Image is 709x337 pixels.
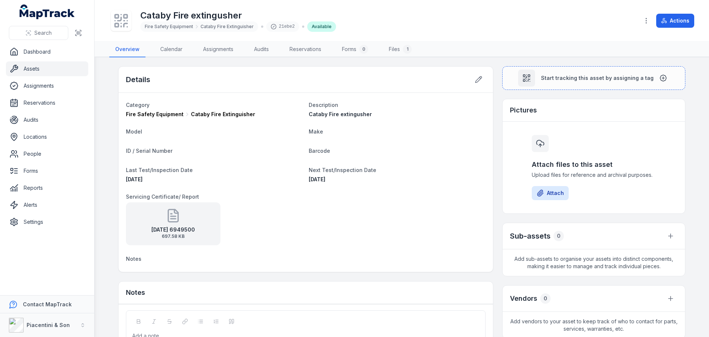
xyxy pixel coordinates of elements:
div: 21ebe2 [266,21,299,32]
a: Locations [6,129,88,144]
a: Audits [248,42,275,57]
span: Description [309,102,338,108]
h2: Details [126,74,150,85]
span: ID / Serial Number [126,148,172,154]
a: Reports [6,181,88,195]
span: Search [34,29,52,37]
h3: Notes [126,287,145,298]
span: Notes [126,256,141,262]
span: Cataby Fire extingusher [309,111,372,117]
span: Fire Safety Equipment [145,24,193,30]
a: Alerts [6,198,88,212]
a: Assets [6,61,88,76]
span: Last Test/Inspection Date [126,167,193,173]
a: Settings [6,215,88,229]
span: Cataby Fire Extinguisher [191,111,255,118]
span: Fire Safety Equipment [126,111,184,118]
a: Reservations [6,95,88,110]
h3: Vendors [510,293,537,304]
a: Files1 [383,42,418,57]
a: Reservations [284,42,327,57]
div: 0 [540,293,551,304]
span: Make [309,128,323,135]
a: Forms0 [336,42,374,57]
span: Category [126,102,150,108]
div: 1 [403,45,412,54]
a: Overview [109,42,145,57]
strong: Contact MapTrack [23,301,72,307]
span: 697.58 KB [151,233,195,239]
h3: Pictures [510,105,537,115]
span: Servicing Certificate/ Report [126,193,199,200]
a: Assignments [6,78,88,93]
span: Model [126,128,142,135]
div: 0 [359,45,368,54]
h2: Sub-assets [510,231,551,241]
span: Start tracking this asset by assigning a tag [541,74,654,82]
strong: Piacentini & Son [27,322,70,328]
strong: [DATE] 6949500 [151,226,195,233]
span: Next Test/Inspection Date [309,167,376,173]
h1: Cataby Fire extingusher [140,10,336,21]
span: Upload files for reference and archival purposes. [532,171,656,179]
a: Forms [6,164,88,178]
time: 23/07/2025, 12:00:00 am [126,176,143,182]
span: Cataby Fire Extinguisher [201,24,254,30]
time: 23/01/2026, 12:00:00 am [309,176,325,182]
a: Calendar [154,42,188,57]
h3: Attach files to this asset [532,159,656,170]
button: Attach [532,186,569,200]
a: MapTrack [20,4,75,19]
a: People [6,146,88,161]
span: [DATE] [126,176,143,182]
div: 0 [554,231,564,241]
span: Barcode [309,148,330,154]
button: Start tracking this asset by assigning a tag [502,66,685,90]
a: Audits [6,112,88,127]
span: Add sub-assets to organise your assets into distinct components, making it easier to manage and t... [503,249,685,276]
button: Actions [656,14,694,28]
a: Dashboard [6,44,88,59]
span: [DATE] [309,176,325,182]
a: Assignments [197,42,239,57]
button: Search [9,26,68,40]
div: Available [307,21,336,32]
